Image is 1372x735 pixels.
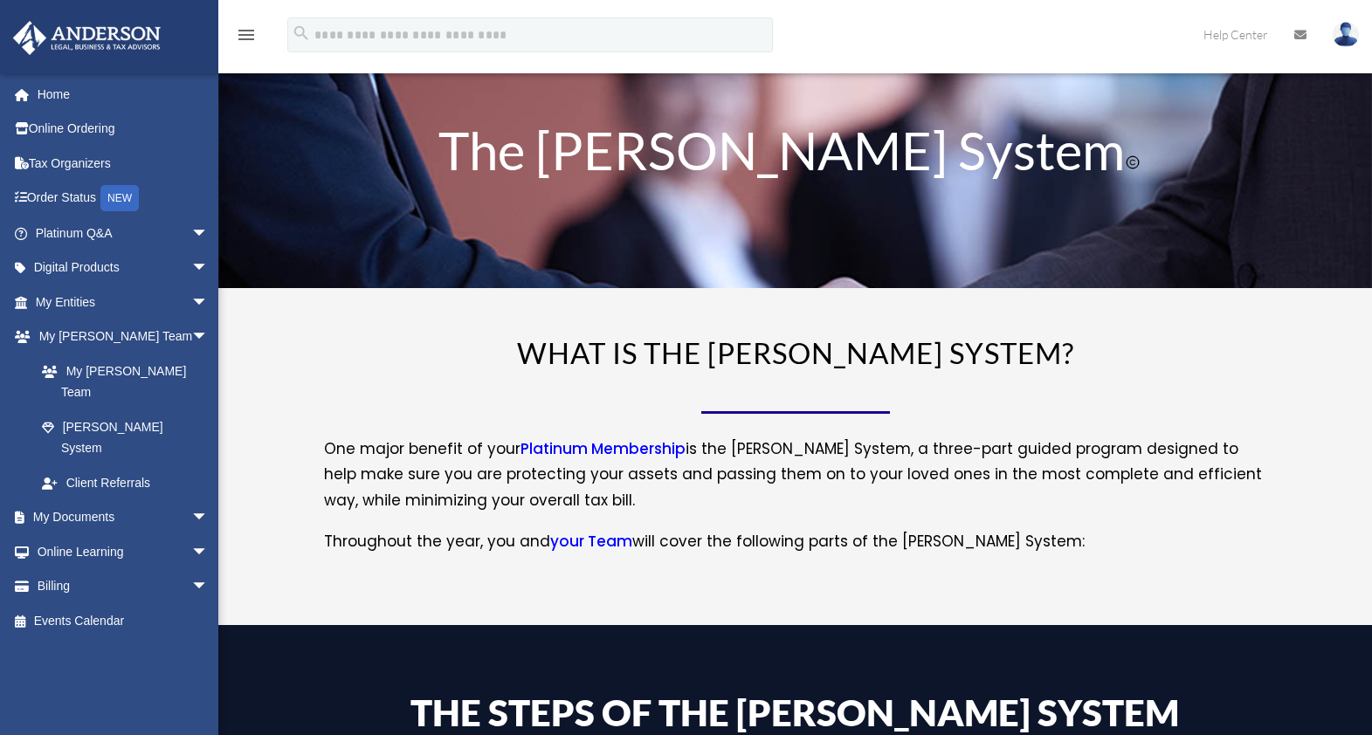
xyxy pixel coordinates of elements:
span: arrow_drop_down [191,216,226,251]
a: menu [236,31,257,45]
a: [PERSON_NAME] System [24,409,226,465]
a: your Team [550,531,632,560]
img: Anderson Advisors Platinum Portal [8,21,166,55]
i: menu [236,24,257,45]
a: Billingarrow_drop_down [12,569,235,604]
div: NEW [100,185,139,211]
img: User Pic [1333,22,1359,47]
a: Client Referrals [24,465,235,500]
span: arrow_drop_down [191,500,226,536]
p: Throughout the year, you and will cover the following parts of the [PERSON_NAME] System: [324,529,1267,555]
a: Digital Productsarrow_drop_down [12,251,235,285]
h1: The [PERSON_NAME] System [334,124,1257,185]
a: My [PERSON_NAME] Teamarrow_drop_down [12,319,235,354]
a: My [PERSON_NAME] Team [24,354,235,409]
a: Home [12,77,235,112]
a: My Documentsarrow_drop_down [12,500,235,535]
span: arrow_drop_down [191,285,226,320]
span: arrow_drop_down [191,319,226,355]
span: arrow_drop_down [191,534,226,570]
span: arrow_drop_down [191,251,226,286]
i: search [292,24,311,43]
a: My Entitiesarrow_drop_down [12,285,235,319]
a: Tax Organizers [12,146,235,181]
a: Platinum Q&Aarrow_drop_down [12,216,235,251]
p: One major benefit of your is the [PERSON_NAME] System, a three-part guided program designed to he... [324,436,1267,529]
span: arrow_drop_down [191,569,226,605]
a: Order StatusNEW [12,181,235,216]
a: Events Calendar [12,603,235,638]
a: Platinum Membership [521,438,686,468]
a: Online Ordering [12,112,235,147]
a: Online Learningarrow_drop_down [12,534,235,569]
span: WHAT IS THE [PERSON_NAME] SYSTEM? [517,335,1074,370]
